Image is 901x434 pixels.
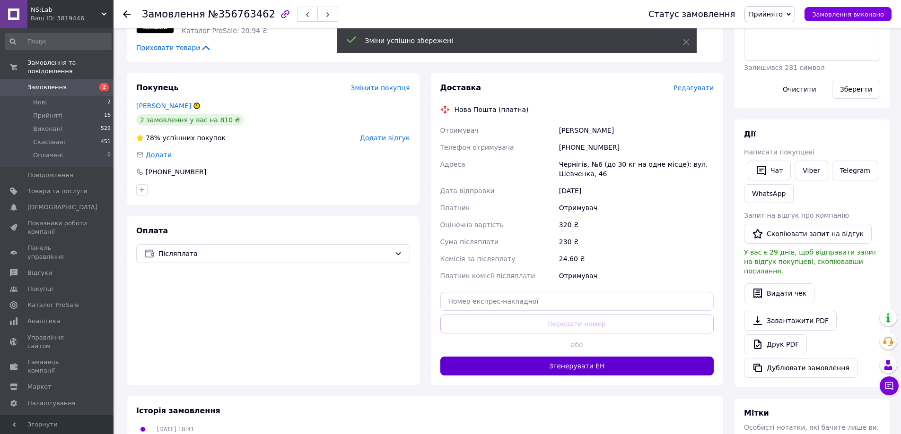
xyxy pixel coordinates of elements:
div: Отримувач [557,267,716,284]
span: Каталог ProSale [27,301,79,309]
span: 16 [104,111,111,120]
div: 24.60 ₴ [557,250,716,267]
span: Виконані [33,125,62,133]
span: Налаштування [27,399,76,408]
span: Оплата [136,226,168,235]
span: 0 [107,151,111,160]
span: Телефон отримувача [440,144,514,151]
span: Оціночна вартість [440,221,504,229]
span: Написати покупцеві [744,148,814,156]
a: Viber [795,161,828,180]
span: Залишився 281 символ [744,64,825,71]
span: Покупець [136,83,179,92]
div: Зміни успішно збережені [365,36,659,45]
span: У вас є 29 днів, щоб відправити запит на відгук покупцеві, скопіювавши посилання. [744,248,877,275]
span: Комісія за післяплату [440,255,516,263]
span: №356763462 [208,9,275,20]
a: Telegram [832,161,878,180]
textarea: 90 грн передоплата [744,11,880,61]
span: Товари та послуги [27,187,87,196]
a: Друк PDF [744,334,807,354]
input: Пошук [5,33,112,50]
span: Аналітика [27,317,60,325]
span: Дата відправки [440,187,495,195]
div: 320 ₴ [557,216,716,233]
span: 2 [107,98,111,107]
button: Чат з покупцем [880,376,899,395]
button: Замовлення виконано [805,7,892,21]
span: Показники роботи компанії [27,219,87,236]
span: 451 [101,138,111,146]
span: Оплачені [33,151,63,160]
div: [PHONE_NUMBER] [145,167,207,177]
span: Замовлення [27,83,67,92]
span: Додати [146,151,172,159]
span: [DEMOGRAPHIC_DATA] [27,203,97,212]
span: Післяплата [158,248,391,259]
span: Адреса [440,161,465,168]
button: Згенерувати ЕН [440,357,714,375]
span: Прийняті [33,111,62,120]
span: Нові [33,98,47,107]
span: Прийнято [749,10,783,18]
div: Чернігів, №6 (до 30 кг на одне місце): вул. Шевченка, 46 [557,156,716,182]
span: Покупці [27,285,53,293]
div: [PHONE_NUMBER] [557,139,716,156]
span: Приховати товари [136,43,211,52]
span: 78% [146,134,160,142]
span: Маркет [27,383,52,391]
button: Зберегти [832,80,880,99]
span: Отримувач [440,127,479,134]
span: Каталог ProSale: 20.94 ₴ [182,27,267,34]
div: Нова Пошта (платна) [452,105,531,114]
button: Скопіювати запит на відгук [744,224,872,244]
button: Очистити [775,80,824,99]
span: 2 [99,83,109,91]
div: 230 ₴ [557,233,716,250]
span: Платник [440,204,470,212]
div: Отримувач [557,199,716,216]
span: Повідомлення [27,171,73,179]
div: Повернутися назад [123,9,131,19]
button: Видати чек [744,283,814,303]
span: Управління сайтом [27,333,87,350]
span: Мітки [744,408,769,417]
a: [PERSON_NAME] [136,102,191,110]
span: Додати відгук [360,134,410,142]
span: або [563,340,591,349]
span: Доставка [440,83,481,92]
span: Редагувати [674,84,714,92]
span: Змінити покупця [351,84,410,92]
div: Статус замовлення [648,9,735,19]
span: [DATE] 18:41 [157,426,194,433]
div: [DATE] [557,182,716,199]
span: Відгуки [27,269,52,277]
span: Замовлення [142,9,205,20]
button: Чат [748,161,791,180]
div: Ваш ID: 3819446 [31,14,114,23]
div: 2 замовлення у вас на 810 ₴ [136,114,244,126]
input: Номер експрес-накладної [440,292,714,311]
span: Запит на відгук про компанію [744,212,849,219]
span: Скасовані [33,138,65,146]
span: Замовлення та повідомлення [27,59,114,76]
a: WhatsApp [744,184,794,203]
span: Історія замовлення [136,406,220,415]
span: Замовлення виконано [812,11,884,18]
span: Панель управління [27,244,87,261]
span: NS:Lab [31,6,102,14]
div: успішних покупок [136,133,226,143]
span: Сума післяплати [440,238,499,246]
span: Гаманець компанії [27,358,87,375]
span: 529 [101,125,111,133]
span: Дії [744,129,756,138]
a: Завантажити PDF [744,311,837,331]
button: Дублювати замовлення [744,358,857,378]
div: [PERSON_NAME] [557,122,716,139]
span: Платник комісії післяплати [440,272,535,280]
